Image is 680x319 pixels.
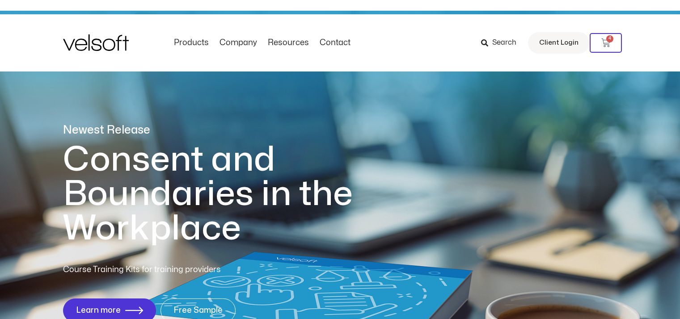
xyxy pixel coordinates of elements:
img: Velsoft Training Materials [63,34,129,51]
h1: Consent and Boundaries in the Workplace [63,143,389,246]
p: Course Training Kits for training providers [63,264,286,276]
span: Search [492,37,516,49]
span: Client Login [539,37,579,49]
a: CompanyMenu Toggle [214,38,262,48]
a: ProductsMenu Toggle [169,38,214,48]
span: 4 [606,35,613,42]
span: Free Sample [173,306,223,315]
a: 4 [590,33,622,53]
nav: Menu [169,38,356,48]
a: ResourcesMenu Toggle [262,38,314,48]
a: Search [481,35,523,50]
span: Learn more [76,306,121,315]
a: Client Login [528,32,590,54]
a: ContactMenu Toggle [314,38,356,48]
p: Newest Release [63,122,389,138]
